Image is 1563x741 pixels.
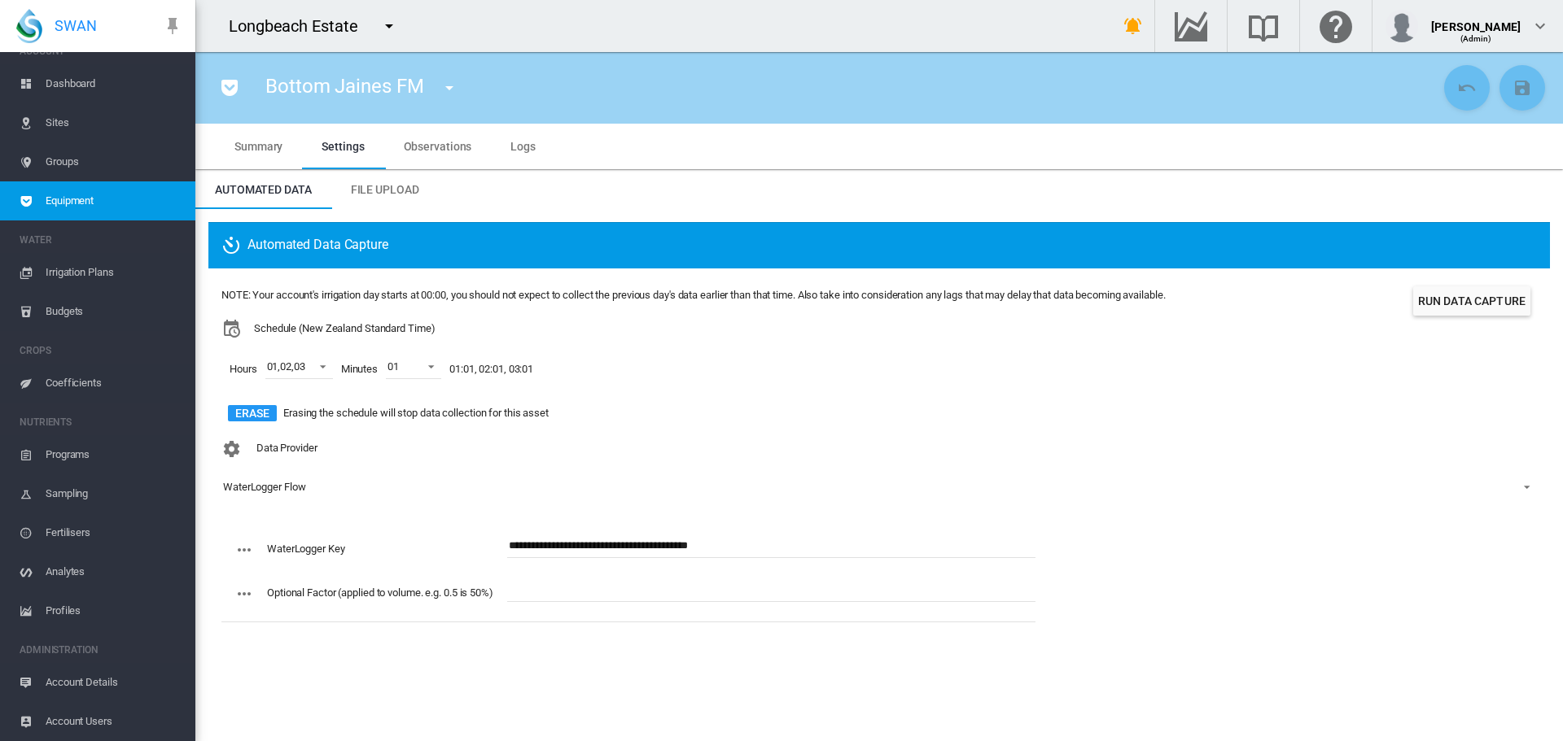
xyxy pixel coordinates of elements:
button: icon-menu-down [373,10,405,42]
div: 01 [267,360,278,374]
md-icon: icon-bell-ring [1123,16,1143,36]
span: Bottom Jaines FM [265,75,423,98]
span: Profiles [46,591,182,630]
button: Cancel Changes [1444,65,1490,111]
label: WaterLogger Key [267,543,345,555]
md-icon: icon-undo [1457,78,1477,98]
md-select: Configuration: WaterLogger Flow [221,475,1537,499]
span: SWAN [55,15,97,36]
span: (Admin) [1460,34,1492,43]
div: Longbeach Estate [229,15,372,37]
button: Save Changes [1500,65,1545,111]
img: profile.jpg [1386,10,1418,42]
button: Run Data Capture [1413,286,1530,316]
md-icon: icon-dots-horizontal [234,584,254,604]
span: Observations [404,140,472,153]
span: Irrigation Plans [46,253,182,292]
span: Dashboard [46,64,182,103]
span: Sites [46,103,182,142]
span: Automated Data [215,183,312,196]
div: NOTE: Your account's irrigation day starts at 00:00, you should not expect to collect the previou... [221,288,1165,303]
md-icon: icon-chevron-down [1530,16,1550,36]
md-icon: Click here for help [1316,16,1355,36]
md-icon: icon-menu-down [379,16,399,36]
span: Coefficients [46,364,182,403]
md-icon: icon-menu-down [440,78,459,98]
span: Data Provider [256,442,317,455]
button: icon-menu-down [433,72,466,104]
span: Summary [234,140,282,153]
span: Account Users [46,702,182,741]
md-icon: icon-calendar-clock [221,319,241,338]
md-icon: icon-pocket [220,78,239,98]
span: Account Details [46,663,182,702]
md-icon: Go to the Data Hub [1171,16,1211,36]
span: File Upload [351,183,419,196]
span: Groups [46,142,182,181]
span: Equipment [46,181,182,220]
md-icon: icon-pin [163,16,182,36]
md-icon: icon-cog [221,439,241,459]
span: Automated Data Capture [221,236,388,255]
span: Programs [46,435,182,474]
div: 03 [294,360,305,374]
span: Fertilisers [46,513,182,552]
label: Optional Factor (applied to volume. e.g. 0.5 is 50%) [267,586,493,599]
span: ADMINISTRATION [20,637,182,663]
span: 01:01, 02:01, 03:01 [441,354,541,385]
md-icon: icon-content-save [1513,78,1532,98]
md-icon: icon-camera-timer [221,236,247,255]
span: WATER [20,227,182,253]
div: 01 [387,360,399,373]
button: icon-pocket [213,72,246,104]
span: , , [267,360,305,374]
button: Erase [228,405,277,421]
span: Schedule (New Zealand Standard Time) [254,321,435,336]
span: Logs [510,140,536,153]
md-icon: icon-dots-horizontal [234,540,254,560]
button: icon-bell-ring [1117,10,1149,42]
span: CROPS [20,338,182,364]
span: Settings [322,140,364,153]
span: NUTRIENTS [20,409,182,435]
span: Hours [221,354,265,385]
img: SWAN-Landscape-Logo-Colour-drop.png [16,9,42,43]
div: 02 [280,360,291,374]
div: WaterLogger Flow [223,481,305,493]
span: Minutes [333,354,386,385]
md-icon: Search the knowledge base [1244,16,1283,36]
span: Erasing the schedule will stop data collection for this asset [283,406,549,421]
span: Analytes [46,552,182,591]
span: Budgets [46,292,182,331]
span: Sampling [46,474,182,513]
div: [PERSON_NAME] [1431,12,1521,28]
